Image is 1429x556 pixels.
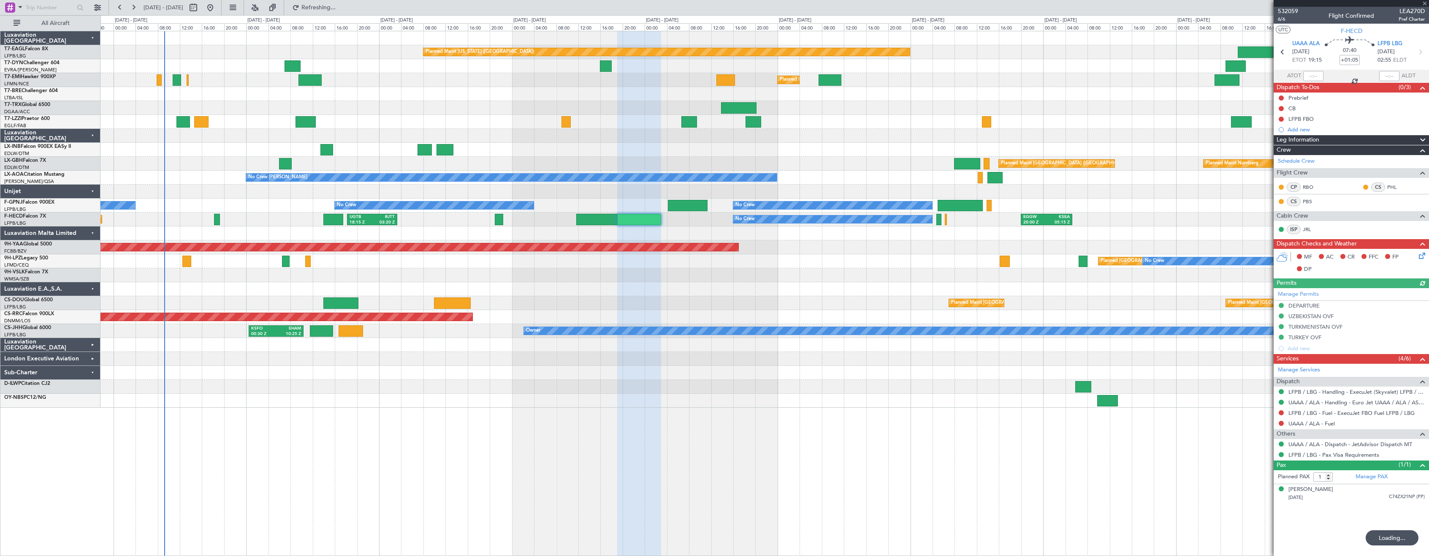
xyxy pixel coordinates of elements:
[1044,17,1077,24] div: [DATE] - [DATE]
[1278,473,1310,481] label: Planned PAX
[4,116,50,121] a: T7-LZZIPraetor 600
[1288,441,1412,448] a: UAAA / ALA - Dispatch - JetAdvisor Dispatch MT
[1220,23,1242,31] div: 08:00
[1177,17,1210,24] div: [DATE] - [DATE]
[313,23,335,31] div: 12:00
[1288,105,1296,112] div: CB
[780,74,860,86] div: Planned Maint [GEOGRAPHIC_DATA]
[4,88,22,93] span: T7-BRE
[1021,23,1043,31] div: 20:00
[1303,198,1322,205] a: PBS
[379,23,401,31] div: 00:00
[4,88,58,93] a: T7-BREChallenger 604
[1047,214,1070,220] div: KSEA
[1288,115,1314,123] div: LFPB FBO
[933,23,954,31] div: 04:00
[733,23,755,31] div: 16:00
[1047,220,1070,226] div: 05:15 Z
[1366,530,1418,545] div: Loading...
[977,23,999,31] div: 12:00
[4,164,29,171] a: EDLW/DTM
[1278,16,1298,23] span: 6/6
[1292,56,1306,65] span: ETOT
[999,23,1021,31] div: 16:00
[4,200,22,205] span: F-GPNJ
[1287,183,1301,192] div: CP
[1277,83,1319,93] span: Dispatch To-Dos
[1303,183,1322,191] a: RBO
[4,220,26,226] a: LFPB/LBG
[1343,46,1356,55] span: 07:40
[401,23,423,31] div: 04:00
[290,23,312,31] div: 08:00
[180,23,202,31] div: 12:00
[268,23,290,31] div: 04:00
[357,23,379,31] div: 20:00
[4,144,21,149] span: LX-INB
[1278,157,1315,166] a: Schedule Crew
[4,325,51,330] a: CS-JHHGlobal 6000
[4,242,23,247] span: 9H-YAA
[1288,126,1425,133] div: Add new
[202,23,224,31] div: 16:00
[4,270,48,275] a: 9H-VSLKFalcon 7X
[288,1,339,14] button: Refreshing...
[667,23,689,31] div: 04:00
[426,46,534,58] div: Planned Maint [US_STATE] ([GEOGRAPHIC_DATA])
[4,276,29,282] a: WMSA/SZB
[4,395,24,400] span: OY-NBS
[911,23,933,31] div: 00:00
[144,4,183,11] span: [DATE] - [DATE]
[645,23,667,31] div: 00:00
[251,331,276,337] div: 00:30 Z
[1288,420,1335,427] a: UAAA / ALA - Fuel
[1228,297,1361,309] div: Planned Maint [GEOGRAPHIC_DATA] ([GEOGRAPHIC_DATA])
[534,23,556,31] div: 04:00
[1399,460,1411,469] span: (1/1)
[380,17,413,24] div: [DATE] - [DATE]
[224,23,246,31] div: 20:00
[4,172,24,177] span: LX-AOA
[1023,214,1047,220] div: EGGW
[1023,220,1047,226] div: 20:00 Z
[4,109,30,115] a: DGAA/ACC
[1001,157,1134,170] div: Planned Maint [GEOGRAPHIC_DATA] ([GEOGRAPHIC_DATA])
[912,17,944,24] div: [DATE] - [DATE]
[4,178,54,185] a: [PERSON_NAME]/QSA
[1278,7,1298,16] span: 532059
[4,311,54,316] a: CS-RRCFalcon 900LX
[1288,485,1333,494] div: [PERSON_NAME]
[1287,197,1301,206] div: CS
[158,23,180,31] div: 08:00
[888,23,910,31] div: 20:00
[4,256,48,261] a: 9H-LPZLegacy 500
[1066,23,1087,31] div: 04:00
[4,116,22,121] span: T7-LZZI
[4,95,23,101] a: LTBA/ISL
[1399,354,1411,363] span: (4/6)
[372,220,395,226] div: 03:20 Z
[4,53,26,59] a: LFPB/LBG
[1176,23,1198,31] div: 00:00
[600,23,622,31] div: 16:00
[4,256,21,261] span: 9H-LPZ
[735,199,755,212] div: No Crew
[490,23,512,31] div: 20:00
[779,17,811,24] div: [DATE] - [DATE]
[350,214,372,220] div: UGTB
[1287,72,1301,80] span: ATOT
[301,5,336,11] span: Refreshing...
[1399,83,1411,92] span: (0/3)
[246,23,268,31] div: 00:00
[1329,11,1374,20] div: Flight Confirmed
[9,16,92,30] button: All Aircraft
[1132,23,1154,31] div: 16:00
[844,23,866,31] div: 12:00
[1277,239,1357,249] span: Dispatch Checks and Weather
[4,150,29,157] a: EDLW/DTM
[800,23,822,31] div: 04:00
[1206,157,1258,170] div: Planned Maint Nurnberg
[1288,494,1303,501] span: [DATE]
[1393,56,1407,65] span: ELDT
[1277,211,1308,221] span: Cabin Crew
